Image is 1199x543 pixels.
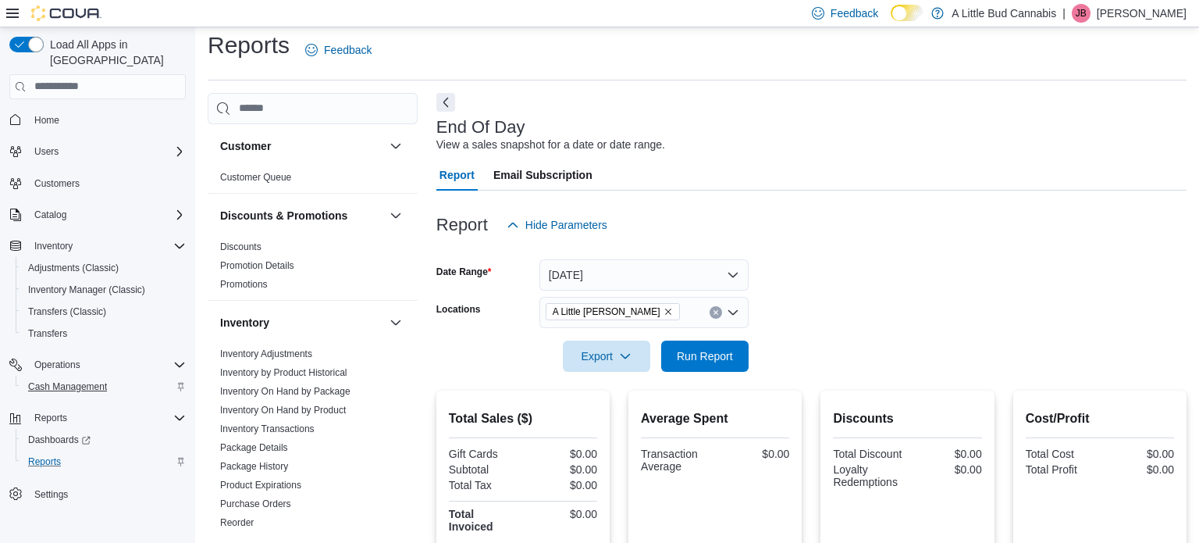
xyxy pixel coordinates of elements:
button: Inventory [220,315,383,330]
a: Feedback [299,34,378,66]
button: Catalog [3,204,192,226]
button: Catalog [28,205,73,224]
span: Inventory On Hand by Product [220,404,346,416]
div: Loyalty Redemptions [833,463,904,488]
span: Dashboards [22,430,186,449]
button: Hide Parameters [500,209,614,241]
span: Settings [28,484,186,503]
div: View a sales snapshot for a date or date range. [436,137,665,153]
span: Inventory [28,237,186,255]
p: A Little Bud Cannabis [952,4,1056,23]
button: Inventory [3,235,192,257]
a: Inventory On Hand by Package [220,386,350,397]
div: Total Discount [833,448,904,460]
span: Package History [220,460,288,473]
button: Users [3,141,192,163]
a: Promotions [220,279,268,290]
input: Dark Mode [891,5,923,21]
a: Inventory Adjustments [220,348,312,359]
span: Operations [34,359,80,371]
span: Feedback [831,5,878,21]
a: Promotion Details [220,260,294,271]
button: Adjustments (Classic) [16,257,192,279]
button: Reports [16,451,192,473]
a: Transfers [22,324,73,343]
button: Home [3,109,192,131]
button: Cash Management [16,376,192,398]
button: Export [563,341,650,372]
span: Customers [28,173,186,193]
a: Transfers (Classic) [22,302,112,321]
a: Settings [28,485,74,504]
a: Package Details [220,442,288,453]
button: Remove A Little Bud Summerland from selection in this group [664,307,673,316]
button: Users [28,142,65,161]
span: Adjustments (Classic) [22,259,186,277]
a: Home [28,111,66,130]
span: Cash Management [28,380,107,393]
a: Inventory Transactions [220,423,315,434]
button: Operations [3,354,192,376]
div: Total Profit [1026,463,1097,476]
span: Feedback [324,42,372,58]
button: Customer [386,137,405,155]
p: [PERSON_NAME] [1097,4,1187,23]
span: Home [28,110,186,130]
div: $0.00 [526,479,597,491]
h3: End Of Day [436,118,525,137]
span: Purchase Orders [220,498,291,510]
span: Inventory On Hand by Package [220,385,350,398]
button: Open list of options [727,306,739,319]
h2: Discounts [833,409,981,428]
span: Transfers [28,327,67,340]
a: Cash Management [22,377,113,396]
a: Dashboards [22,430,97,449]
div: Subtotal [449,463,520,476]
a: Inventory Manager (Classic) [22,280,151,299]
button: Transfers [16,323,192,345]
a: Reports [22,452,67,471]
span: Settings [34,488,68,501]
span: Export [572,341,641,372]
span: Customer Queue [220,171,291,184]
div: Total Tax [449,479,520,491]
img: Cova [31,5,101,21]
span: A Little [PERSON_NAME] [553,304,660,320]
span: Inventory Manager (Classic) [22,280,186,299]
span: Hide Parameters [525,217,607,233]
a: Inventory On Hand by Product [220,405,346,416]
h3: Customer [220,138,271,154]
div: $0.00 [718,448,789,460]
span: Reports [28,455,61,468]
h2: Average Spent [641,409,789,428]
strong: Total Invoiced [449,508,493,533]
span: A Little Bud Summerland [546,303,680,320]
span: Product Expirations [220,479,301,491]
div: Jayna Bamber [1072,4,1090,23]
a: Purchase Orders [220,498,291,509]
a: Adjustments (Classic) [22,259,125,277]
div: $0.00 [526,463,597,476]
button: Reports [3,407,192,429]
a: Discounts [220,241,262,252]
a: Dashboards [16,429,192,451]
a: Inventory by Product Historical [220,367,347,378]
span: Inventory by Product Historical [220,366,347,379]
span: Dashboards [28,434,91,446]
span: Report [439,159,475,191]
span: Transfers (Classic) [28,305,106,318]
span: Adjustments (Classic) [28,262,119,274]
label: Locations [436,303,481,316]
button: Customers [3,172,192,195]
button: Discounts & Promotions [386,206,405,225]
h1: Reports [208,30,290,61]
div: Transaction Average [641,448,712,473]
span: Catalog [34,209,66,221]
span: Customers [34,177,80,190]
span: Promotion Details [220,259,294,272]
span: JB [1076,4,1087,23]
div: $0.00 [911,448,982,460]
span: Cash Management [22,377,186,396]
div: Gift Cards [449,448,520,460]
button: Inventory Manager (Classic) [16,279,192,301]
